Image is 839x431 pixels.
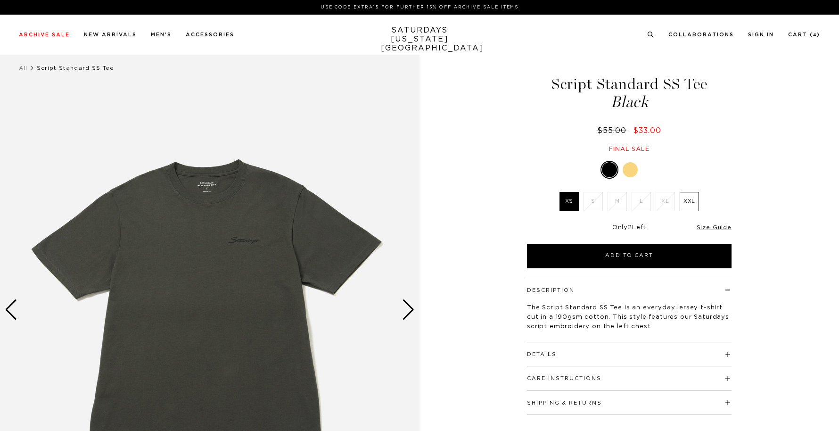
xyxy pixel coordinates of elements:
[526,145,733,153] div: Final sale
[597,127,630,134] del: $55.00
[680,192,699,211] label: XXL
[527,400,602,406] button: Shipping & Returns
[402,299,415,320] div: Next slide
[748,32,774,37] a: Sign In
[526,76,733,110] h1: Script Standard SS Tee
[527,244,732,268] button: Add to Cart
[186,32,234,37] a: Accessories
[151,32,172,37] a: Men's
[628,224,632,231] span: 2
[5,299,17,320] div: Previous slide
[633,127,661,134] span: $33.00
[381,26,459,53] a: SATURDAYS[US_STATE][GEOGRAPHIC_DATA]
[527,303,732,332] p: The Script Standard SS Tee is an everyday jersey t-shirt cut in a 190gsm cotton. This style featu...
[527,224,732,232] div: Only Left
[559,192,579,211] label: XS
[527,376,601,381] button: Care Instructions
[23,4,816,11] p: Use Code EXTRA15 for Further 15% Off Archive Sale Items
[19,65,27,71] a: All
[813,33,817,37] small: 4
[84,32,137,37] a: New Arrivals
[788,32,820,37] a: Cart (4)
[19,32,70,37] a: Archive Sale
[527,288,575,293] button: Description
[37,65,114,71] span: Script Standard SS Tee
[527,352,557,357] button: Details
[697,224,732,230] a: Size Guide
[526,94,733,110] span: Black
[668,32,734,37] a: Collaborations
